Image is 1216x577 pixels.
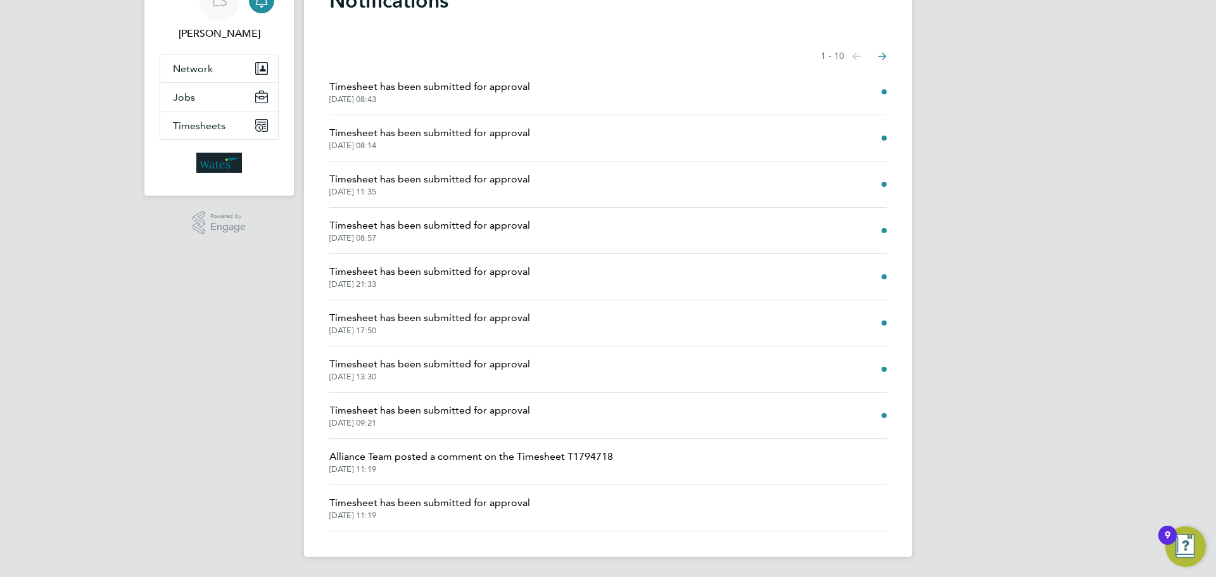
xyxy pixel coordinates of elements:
[329,233,530,243] span: [DATE] 08:57
[329,172,530,187] span: Timesheet has been submitted for approval
[173,63,213,75] span: Network
[1165,535,1170,552] div: 9
[329,264,530,279] span: Timesheet has been submitted for approval
[329,418,530,428] span: [DATE] 09:21
[329,125,530,151] a: Timesheet has been submitted for approval[DATE] 08:14
[1165,526,1206,567] button: Open Resource Center, 9 new notifications
[329,218,530,243] a: Timesheet has been submitted for approval[DATE] 08:57
[173,91,195,103] span: Jobs
[329,464,613,474] span: [DATE] 11:19
[196,153,242,173] img: wates-logo-retina.png
[821,44,887,69] nav: Select page of notifications list
[329,326,530,336] span: [DATE] 17:50
[160,83,278,111] button: Jobs
[210,211,246,222] span: Powered by
[329,264,530,289] a: Timesheet has been submitted for approval[DATE] 21:33
[193,211,246,235] a: Powered byEngage
[329,187,530,197] span: [DATE] 11:35
[329,403,530,428] a: Timesheet has been submitted for approval[DATE] 09:21
[821,50,844,63] span: 1 - 10
[160,111,278,139] button: Timesheets
[329,94,530,105] span: [DATE] 08:43
[329,495,530,521] a: Timesheet has been submitted for approval[DATE] 11:19
[329,495,530,510] span: Timesheet has been submitted for approval
[329,357,530,372] span: Timesheet has been submitted for approval
[329,449,613,474] a: Alliance Team posted a comment on the Timesheet T1794718[DATE] 11:19
[329,218,530,233] span: Timesheet has been submitted for approval
[160,26,279,41] span: Lee Saunders
[329,310,530,326] span: Timesheet has been submitted for approval
[329,279,530,289] span: [DATE] 21:33
[160,153,279,173] a: Go to home page
[329,372,530,382] span: [DATE] 13:30
[329,79,530,105] a: Timesheet has been submitted for approval[DATE] 08:43
[160,54,278,82] button: Network
[329,510,530,521] span: [DATE] 11:19
[329,310,530,336] a: Timesheet has been submitted for approval[DATE] 17:50
[329,449,613,464] span: Alliance Team posted a comment on the Timesheet T1794718
[329,357,530,382] a: Timesheet has been submitted for approval[DATE] 13:30
[329,79,530,94] span: Timesheet has been submitted for approval
[329,125,530,141] span: Timesheet has been submitted for approval
[329,141,530,151] span: [DATE] 08:14
[329,172,530,197] a: Timesheet has been submitted for approval[DATE] 11:35
[173,120,225,132] span: Timesheets
[329,403,530,418] span: Timesheet has been submitted for approval
[210,222,246,232] span: Engage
